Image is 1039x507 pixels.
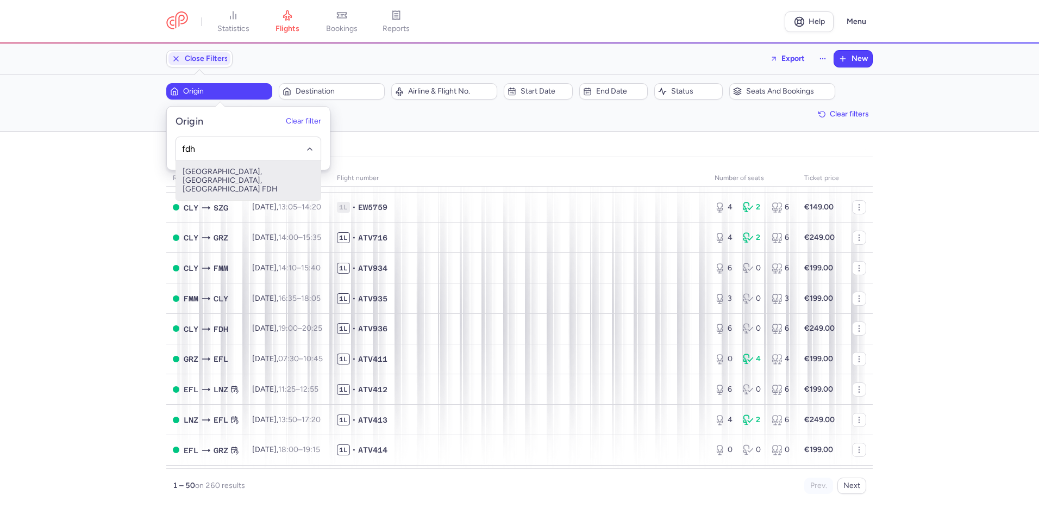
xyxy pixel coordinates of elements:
div: 4 [743,354,762,364]
span: Status [671,87,719,96]
strong: €199.00 [804,354,833,363]
span: ATV412 [358,384,387,395]
time: 17:20 [302,415,321,424]
span: [DATE], [252,415,321,424]
button: Seats and bookings [729,83,835,100]
span: [DATE], [252,294,321,303]
span: Origin [183,87,268,96]
div: 0 [715,354,734,364]
div: 6 [772,323,791,334]
button: Airline & Flight No. [391,83,497,100]
span: – [278,354,323,363]
button: Close Filters [167,51,232,67]
span: CLY [184,202,198,214]
h5: Origin [176,115,204,128]
span: [DATE], [252,385,318,394]
a: statistics [206,10,260,34]
div: 4 [715,232,734,243]
span: Close Filters [185,54,228,63]
div: 6 [772,384,791,395]
th: number of seats [708,170,798,187]
span: 1L [337,232,350,243]
button: Next [837,478,866,494]
strong: €199.00 [804,445,833,454]
div: 0 [743,444,762,455]
span: ATV414 [358,444,387,455]
span: • [352,354,356,364]
span: 1L [337,323,350,334]
button: New [834,51,872,67]
strong: €249.00 [804,415,835,424]
span: • [352,444,356,455]
span: EFL [214,353,228,365]
span: [DATE], [252,233,321,242]
time: 15:35 [303,233,321,242]
div: 3 [772,293,791,304]
strong: €249.00 [804,324,835,333]
span: 1L [337,384,350,395]
span: statistics [217,24,249,34]
button: Export [763,50,812,67]
span: • [352,323,356,334]
button: Destination [279,83,385,100]
button: End date [579,83,648,100]
span: EW5759 [358,202,387,213]
span: CLY [184,262,198,274]
span: EFL [184,444,198,456]
time: 19:15 [303,445,320,454]
strong: €149.00 [804,202,834,212]
span: New [852,54,868,63]
div: 4 [715,415,734,425]
div: 0 [743,293,762,304]
span: • [352,384,356,395]
span: 1L [337,415,350,425]
span: – [278,233,321,242]
button: Start date [504,83,572,100]
button: Clear filter [286,118,321,126]
strong: €199.00 [804,263,833,273]
span: ATV413 [358,415,387,425]
span: ATV935 [358,293,387,304]
span: [DATE], [252,202,321,212]
div: 0 [743,263,762,274]
span: Airline & Flight No. [408,87,493,96]
span: • [352,415,356,425]
span: [GEOGRAPHIC_DATA], [GEOGRAPHIC_DATA], [GEOGRAPHIC_DATA] FDH [176,161,321,200]
span: End date [596,87,644,96]
span: CLY [184,323,198,335]
span: FMM [184,293,198,305]
time: 07:30 [278,354,299,363]
time: 12:55 [300,385,318,394]
span: – [278,324,322,333]
span: • [352,293,356,304]
time: 19:00 [278,324,298,333]
div: 3 [715,293,734,304]
span: [DATE], [252,263,321,273]
span: 1L [337,293,350,304]
span: [DATE], [252,324,322,333]
span: LNZ [184,414,198,426]
time: 10:45 [303,354,323,363]
div: 2 [743,202,762,213]
input: -searchbox [182,143,315,155]
time: 14:10 [278,263,297,273]
span: – [278,263,321,273]
strong: €249.00 [804,233,835,242]
span: Export [781,54,805,63]
div: 6 [772,263,791,274]
span: – [278,385,318,394]
span: [DATE], [252,445,320,454]
div: 6 [715,384,734,395]
button: Clear filters [815,106,873,122]
span: – [278,445,320,454]
button: Prev. [804,478,833,494]
div: 0 [743,384,762,395]
span: 1L [337,202,350,213]
div: 0 [743,323,762,334]
time: 14:00 [278,233,298,242]
span: [DATE], [252,354,323,363]
span: • [352,202,356,213]
span: GRZ [214,444,228,456]
span: ATV934 [358,263,387,274]
th: Flight number [330,170,708,187]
